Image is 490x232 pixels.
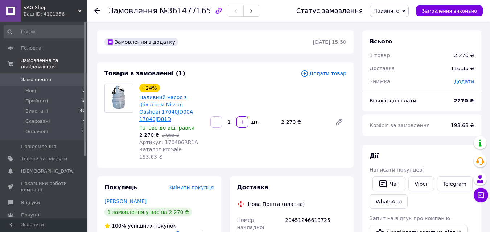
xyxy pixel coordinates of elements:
[237,217,264,230] span: Номер накладної
[24,11,87,17] div: Ваш ID: 4101356
[139,125,194,131] span: Готово до відправки
[370,52,390,58] span: 1 товар
[25,108,48,114] span: Виконані
[370,66,395,71] span: Доставка
[370,122,430,128] span: Комісія за замовлення
[370,152,379,159] span: Дії
[24,4,78,11] span: VAG Shop
[105,84,133,112] img: Паливний насос з фільтром Nissan Qashqai 17040JD00A 17040JD01D
[104,222,176,229] div: успішних покупок
[139,147,183,160] span: Каталог ProSale: 193.63 ₴
[104,208,192,216] div: 1 замовлення у вас на 2 270 ₴
[160,7,211,15] span: №361477165
[104,38,178,46] div: Замовлення з додатку
[313,39,346,45] time: [DATE] 15:50
[474,188,488,202] button: Чат з покупцем
[104,198,147,204] a: [PERSON_NAME]
[408,176,434,191] a: Viber
[80,108,85,114] span: 46
[296,7,363,14] div: Статус замовлення
[25,88,36,94] span: Нові
[104,70,185,77] span: Товари в замовленні (1)
[454,79,474,84] span: Додати
[4,25,86,38] input: Пошук
[278,117,329,127] div: 2 270 ₴
[373,8,399,14] span: Прийнято
[237,184,269,191] span: Доставка
[25,128,48,135] span: Оплачені
[139,132,159,138] span: 2 270 ₴
[82,98,85,104] span: 2
[109,7,157,15] span: Замовлення
[104,184,137,191] span: Покупець
[437,176,473,191] a: Telegram
[454,52,474,59] div: 2 270 ₴
[246,201,307,208] div: Нова Пошта (платна)
[454,98,474,104] b: 2270 ₴
[21,57,87,70] span: Замовлення та повідомлення
[370,98,416,104] span: Всього до сплати
[112,223,126,229] span: 100%
[451,122,474,128] span: 193.63 ₴
[82,128,85,135] span: 0
[372,176,405,191] button: Чат
[21,45,41,51] span: Головна
[25,118,50,125] span: Скасовані
[21,143,56,150] span: Повідомлення
[416,5,483,16] button: Замовлення виконано
[21,156,67,162] span: Товари та послуги
[370,215,450,221] span: Запит на відгук про компанію
[370,38,392,45] span: Всього
[249,118,260,126] div: шт.
[82,118,85,125] span: 8
[21,76,51,83] span: Замовлення
[21,199,40,206] span: Відгуки
[422,8,477,14] span: Замовлення виконано
[21,168,75,174] span: [DEMOGRAPHIC_DATA]
[169,185,214,190] span: Змінити покупця
[370,194,408,209] a: WhatsApp
[139,139,198,145] span: Артикул: 170406RR1A
[370,79,390,84] span: Знижка
[370,167,424,173] span: Написати покупцеві
[25,98,48,104] span: Прийняті
[162,133,179,138] span: 3 000 ₴
[332,115,346,129] a: Редагувати
[139,84,160,92] div: - 24%
[21,180,67,193] span: Показники роботи компанії
[82,88,85,94] span: 0
[94,7,100,14] div: Повернутися назад
[446,60,478,76] div: 116.35 ₴
[301,69,346,77] span: Додати товар
[21,212,41,218] span: Покупці
[139,94,193,122] a: Паливний насос з фільтром Nissan Qashqai 17040JD00A 17040JD01D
